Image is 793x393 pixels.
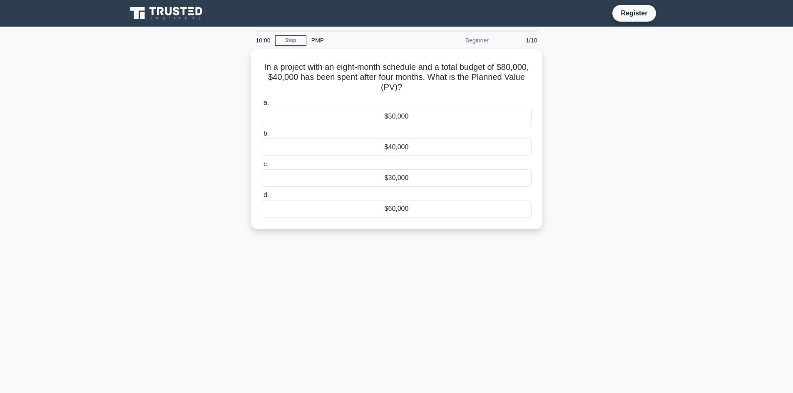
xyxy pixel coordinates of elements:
[262,138,532,156] div: $40,000
[421,32,494,49] div: Beginner
[262,108,532,125] div: $50,000
[264,99,269,106] span: a.
[494,32,542,49] div: 1/10
[261,62,532,93] h5: In a project with an eight-month schedule and a total budget of $80,000, $40,000 has been spent a...
[264,130,269,137] span: b.
[262,169,532,187] div: $30,000
[264,161,268,168] span: c.
[275,35,306,46] a: Stop
[262,200,532,218] div: $60,000
[251,32,275,49] div: 10:00
[616,8,652,18] a: Register
[264,191,269,198] span: d.
[306,32,421,49] div: PMP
